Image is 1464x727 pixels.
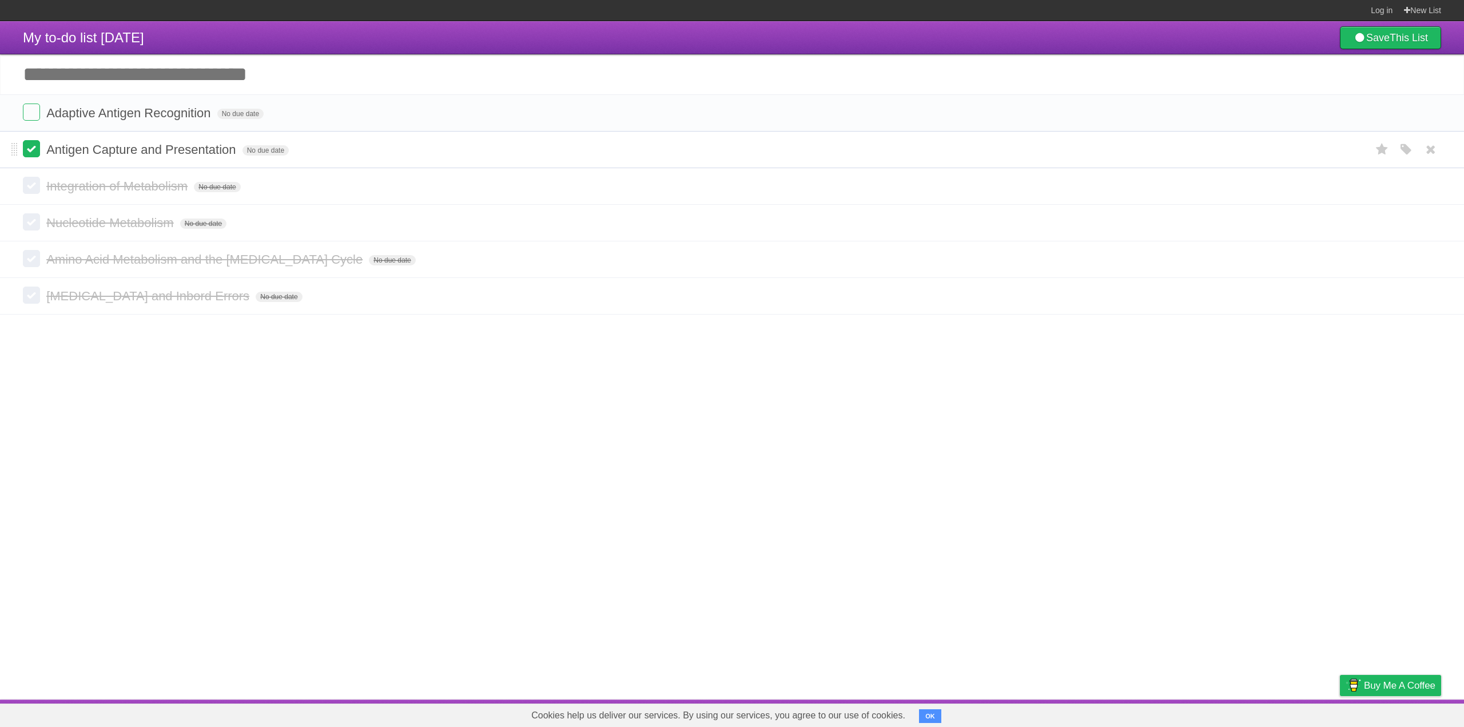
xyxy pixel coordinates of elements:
[1390,32,1428,43] b: This List
[46,179,190,193] span: Integration of Metabolism
[1371,140,1393,159] label: Star task
[256,292,302,302] span: No due date
[46,106,213,120] span: Adaptive Antigen Recognition
[23,213,40,231] label: Done
[1369,702,1441,724] a: Suggest a feature
[1364,676,1435,696] span: Buy me a coffee
[369,255,415,265] span: No due date
[23,177,40,194] label: Done
[23,287,40,304] label: Done
[194,182,240,192] span: No due date
[520,704,917,727] span: Cookies help us deliver our services. By using our services, you agree to our use of cookies.
[1226,702,1272,724] a: Developers
[1340,26,1441,49] a: SaveThis List
[46,142,238,157] span: Antigen Capture and Presentation
[919,709,941,723] button: OK
[1371,104,1393,122] label: Star task
[23,104,40,121] label: Done
[180,219,226,229] span: No due date
[217,109,264,119] span: No due date
[1325,702,1355,724] a: Privacy
[1346,676,1361,695] img: Buy me a coffee
[1340,675,1441,696] a: Buy me a coffee
[46,289,252,303] span: [MEDICAL_DATA] and Inbord Errors
[46,252,365,267] span: Amino Acid Metabolism and the [MEDICAL_DATA] Cycle
[46,216,177,230] span: Nucleotide Metabolism
[23,250,40,267] label: Done
[1188,702,1212,724] a: About
[242,145,289,156] span: No due date
[23,30,144,45] span: My to-do list [DATE]
[23,140,40,157] label: Done
[1286,702,1311,724] a: Terms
